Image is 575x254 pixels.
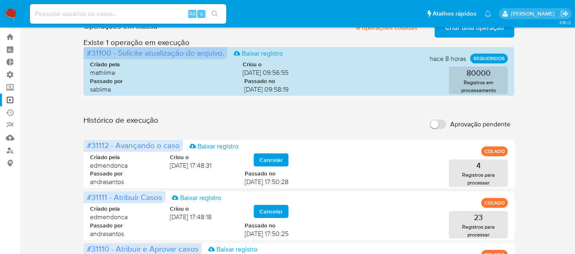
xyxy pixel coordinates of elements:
[189,10,196,18] span: Alt
[511,10,557,18] p: luciana.joia@mercadopago.com.br
[560,9,569,18] a: Sair
[433,9,476,18] span: Atalhos rápidos
[485,10,492,17] a: Notificações
[30,9,226,19] input: Pesquise usuários ou casos...
[559,19,571,26] span: 3.161.2
[206,8,223,20] button: search-icon
[200,10,203,18] span: s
